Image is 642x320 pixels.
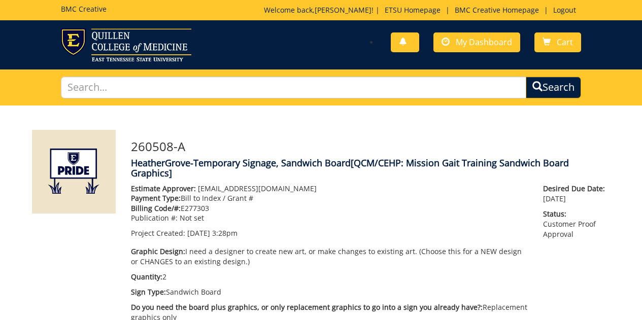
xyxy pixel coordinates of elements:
[131,302,483,312] span: Do you need the board plus graphics, or only replacement graphics to go into a sign you already h...
[450,5,544,15] a: BMC Creative Homepage
[543,184,610,194] span: Desired Due Date:
[543,209,610,219] span: Status:
[131,140,611,153] h3: 260508-A
[557,37,573,48] span: Cart
[131,193,181,203] span: Payment Type:
[131,228,185,238] span: Project Created:
[131,158,611,179] h4: HeatherGrove-Temporary Signage, Sandwich Board
[187,228,238,238] span: [DATE] 3:28pm
[131,184,196,193] span: Estimate Approver:
[131,193,528,203] p: Bill to Index / Grant #
[264,5,581,15] p: Welcome back, ! | | |
[131,203,528,214] p: E277303
[534,32,581,52] a: Cart
[61,28,191,61] img: ETSU logo
[548,5,581,15] a: Logout
[543,184,610,204] p: [DATE]
[32,130,116,214] img: Product featured image
[131,287,166,297] span: Sign Type:
[433,32,520,52] a: My Dashboard
[131,272,528,282] p: 2
[131,246,185,256] span: Graphic Design:
[380,5,446,15] a: ETSU Homepage
[543,209,610,239] p: Customer Proof Approval
[180,213,204,223] span: Not set
[131,157,569,179] span: [QCM/CEHP: Mission Gait Training Sandwich Board Graphics]
[131,213,178,223] span: Publication #:
[61,77,526,98] input: Search...
[131,184,528,194] p: [EMAIL_ADDRESS][DOMAIN_NAME]
[61,5,107,13] h5: BMC Creative
[315,5,371,15] a: [PERSON_NAME]
[131,272,162,281] span: Quantity:
[131,203,181,213] span: Billing Code/#:
[526,77,581,98] button: Search
[131,287,528,297] p: Sandwich Board
[456,37,512,48] span: My Dashboard
[131,246,528,267] p: I need a designer to create new art, or make changes to existing art. (Choose this for a NEW desi...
